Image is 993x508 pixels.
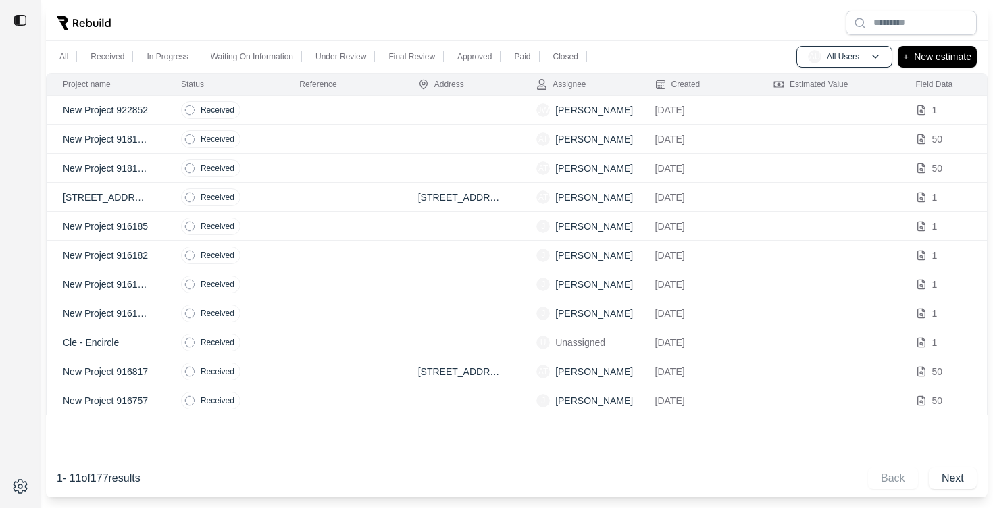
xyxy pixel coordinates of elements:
[201,221,234,232] p: Received
[932,132,943,146] p: 50
[903,49,909,65] p: +
[536,394,550,407] span: J
[932,336,938,349] p: 1
[555,394,633,407] p: [PERSON_NAME]
[402,183,520,212] td: [STREET_ADDRESS][US_STATE]
[201,192,234,203] p: Received
[201,134,234,145] p: Received
[932,161,943,175] p: 50
[201,308,234,319] p: Received
[63,132,149,146] p: New Project 9181615
[181,79,204,90] div: Status
[553,51,578,62] p: Closed
[201,337,234,348] p: Received
[536,190,550,204] span: AT
[932,365,943,378] p: 50
[929,467,977,489] button: Next
[63,336,149,349] p: Cle - Encircle
[655,365,741,378] p: [DATE]
[555,103,633,117] p: [PERSON_NAME]
[201,279,234,290] p: Received
[57,470,141,486] p: 1 - 11 of 177 results
[555,161,633,175] p: [PERSON_NAME]
[655,190,741,204] p: [DATE]
[536,249,550,262] span: J
[514,51,530,62] p: Paid
[91,51,124,62] p: Received
[63,394,149,407] p: New Project 916757
[388,51,435,62] p: Final Review
[655,307,741,320] p: [DATE]
[315,51,366,62] p: Under Review
[655,249,741,262] p: [DATE]
[655,79,701,90] div: Created
[201,395,234,406] p: Received
[536,220,550,233] span: J
[536,278,550,291] span: J
[914,49,971,65] p: New estimate
[655,394,741,407] p: [DATE]
[536,365,550,378] span: AT
[402,357,520,386] td: [STREET_ADDRESS]
[536,103,550,117] span: JW
[57,16,111,30] img: Rebuild
[932,394,943,407] p: 50
[655,278,741,291] p: [DATE]
[536,79,586,90] div: Assignee
[63,220,149,233] p: New Project 916185
[932,307,938,320] p: 1
[655,336,741,349] p: [DATE]
[555,336,605,349] p: Unassigned
[916,79,953,90] div: Field Data
[63,79,111,90] div: Project name
[201,105,234,116] p: Received
[536,307,550,320] span: J
[555,249,633,262] p: [PERSON_NAME]
[555,190,633,204] p: [PERSON_NAME]
[932,278,938,291] p: 1
[63,365,149,378] p: New Project 916817
[898,46,977,68] button: +New estimate
[14,14,27,27] img: toggle sidebar
[59,51,68,62] p: All
[555,278,633,291] p: [PERSON_NAME]
[796,46,892,68] button: AUAll Users
[63,307,149,320] p: New Project 9161633
[555,132,633,146] p: [PERSON_NAME]
[932,103,938,117] p: 1
[201,366,234,377] p: Received
[655,132,741,146] p: [DATE]
[932,249,938,262] p: 1
[536,132,550,146] span: AT
[932,190,938,204] p: 1
[655,161,741,175] p: [DATE]
[827,51,859,62] p: All Users
[655,103,741,117] p: [DATE]
[147,51,188,62] p: In Progress
[655,220,741,233] p: [DATE]
[63,161,149,175] p: New Project 9181058
[536,336,550,349] span: U
[808,50,821,63] span: AU
[555,307,633,320] p: [PERSON_NAME]
[63,190,149,204] p: [STREET_ADDRESS][US_STATE][US_STATE].
[201,250,234,261] p: Received
[63,278,149,291] p: New Project 9161637
[418,79,464,90] div: Address
[63,103,149,117] p: New Project 922852
[299,79,336,90] div: Reference
[932,220,938,233] p: 1
[201,163,234,174] p: Received
[536,161,550,175] span: AT
[773,79,848,90] div: Estimated Value
[457,51,492,62] p: Approved
[555,365,633,378] p: [PERSON_NAME]
[555,220,633,233] p: [PERSON_NAME]
[211,51,293,62] p: Waiting On Information
[63,249,149,262] p: New Project 916182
